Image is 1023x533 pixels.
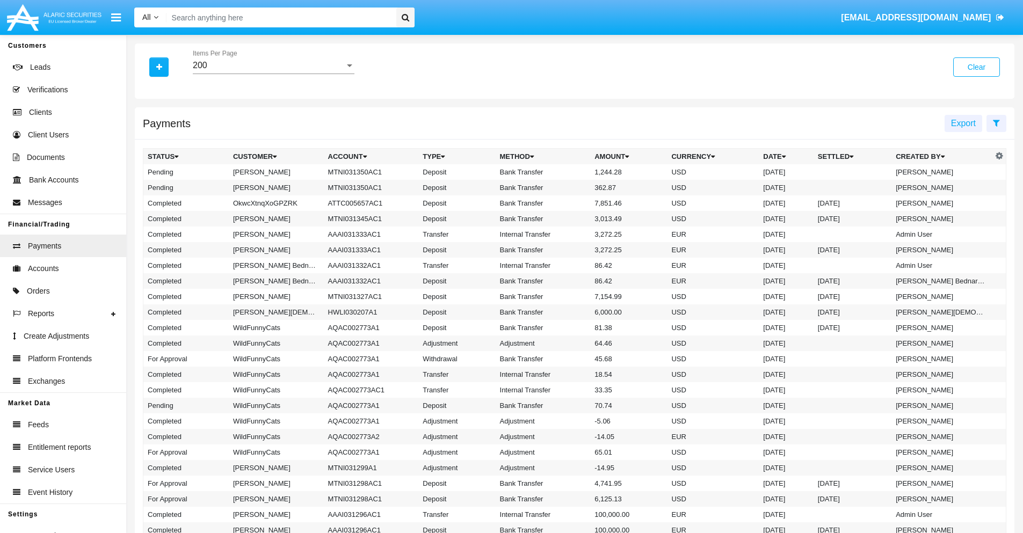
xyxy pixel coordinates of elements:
[590,444,667,460] td: 65.01
[590,335,667,351] td: 64.46
[418,164,495,180] td: Deposit
[496,211,591,227] td: Bank Transfer
[667,195,759,211] td: USD
[814,211,891,227] td: [DATE]
[143,491,229,507] td: For Approval
[759,242,814,258] td: [DATE]
[143,289,229,304] td: Completed
[667,149,759,165] th: Currency
[143,258,229,273] td: Completed
[143,429,229,444] td: Completed
[324,460,419,476] td: MTNI031299A1
[418,413,495,429] td: Adjustment
[759,304,814,320] td: [DATE]
[759,413,814,429] td: [DATE]
[891,335,992,351] td: [PERSON_NAME]
[891,476,992,491] td: [PERSON_NAME]
[28,487,72,498] span: Event History
[667,227,759,242] td: EUR
[590,289,667,304] td: 7,154.99
[229,180,324,195] td: [PERSON_NAME]
[229,444,324,460] td: WildFunnyCats
[759,273,814,289] td: [DATE]
[29,107,52,118] span: Clients
[496,476,591,491] td: Bank Transfer
[667,507,759,522] td: EUR
[496,242,591,258] td: Bank Transfer
[814,195,891,211] td: [DATE]
[143,149,229,165] th: Status
[951,119,976,128] span: Export
[759,476,814,491] td: [DATE]
[590,273,667,289] td: 86.42
[759,164,814,180] td: [DATE]
[891,164,992,180] td: [PERSON_NAME]
[891,242,992,258] td: [PERSON_NAME]
[324,413,419,429] td: AQAC002773A1
[229,413,324,429] td: WildFunnyCats
[229,398,324,413] td: WildFunnyCats
[143,320,229,335] td: Completed
[229,491,324,507] td: [PERSON_NAME]
[590,242,667,258] td: 3,272.25
[324,351,419,367] td: AQAC002773A1
[496,289,591,304] td: Bank Transfer
[418,351,495,367] td: Withdrawal
[229,289,324,304] td: [PERSON_NAME]
[759,149,814,165] th: Date
[667,351,759,367] td: USD
[229,367,324,382] td: WildFunnyCats
[28,308,54,319] span: Reports
[590,180,667,195] td: 362.87
[418,242,495,258] td: Deposit
[759,382,814,398] td: [DATE]
[143,444,229,460] td: For Approval
[229,164,324,180] td: [PERSON_NAME]
[590,382,667,398] td: 33.35
[496,382,591,398] td: Internal Transfer
[590,491,667,507] td: 6,125.13
[759,320,814,335] td: [DATE]
[496,444,591,460] td: Adjustment
[496,507,591,522] td: Internal Transfer
[229,335,324,351] td: WildFunnyCats
[496,273,591,289] td: Bank Transfer
[590,413,667,429] td: -5.06
[891,195,992,211] td: [PERSON_NAME]
[418,491,495,507] td: Deposit
[143,507,229,522] td: Completed
[418,258,495,273] td: Transfer
[5,2,103,33] img: Logo image
[667,320,759,335] td: USD
[143,195,229,211] td: Completed
[324,491,419,507] td: MTNI031298AC1
[814,289,891,304] td: [DATE]
[496,398,591,413] td: Bank Transfer
[590,476,667,491] td: 4,741.95
[418,304,495,320] td: Deposit
[143,242,229,258] td: Completed
[324,211,419,227] td: MTNI031345AC1
[28,376,65,387] span: Exchanges
[324,195,419,211] td: ATTC005657AC1
[496,491,591,507] td: Bank Transfer
[496,429,591,444] td: Adjustment
[229,304,324,320] td: [PERSON_NAME][DEMOGRAPHIC_DATA]
[759,227,814,242] td: [DATE]
[30,62,50,73] span: Leads
[28,464,75,476] span: Service Users
[496,367,591,382] td: Internal Transfer
[28,129,69,141] span: Client Users
[143,335,229,351] td: Completed
[667,211,759,227] td: USD
[891,398,992,413] td: [PERSON_NAME]
[229,320,324,335] td: WildFunnyCats
[496,258,591,273] td: Internal Transfer
[891,180,992,195] td: [PERSON_NAME]
[891,382,992,398] td: [PERSON_NAME]
[324,273,419,289] td: AAAI031332AC1
[418,273,495,289] td: Deposit
[143,367,229,382] td: Completed
[229,195,324,211] td: OkwcXtnqXoGPZRK
[324,289,419,304] td: MTNI031327AC1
